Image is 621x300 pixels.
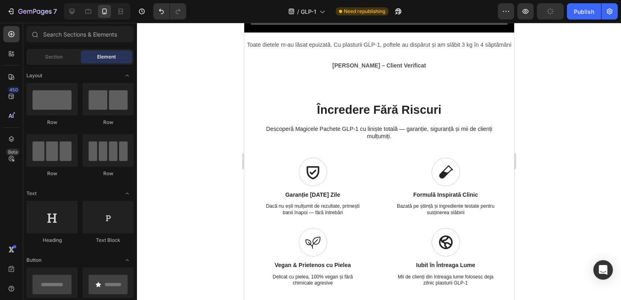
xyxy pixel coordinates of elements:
[121,187,134,200] span: Toggle open
[26,26,134,42] input: Search Sections & Elements
[301,7,316,16] span: GLP-1
[97,53,116,61] span: Element
[26,257,41,264] span: Button
[297,7,299,16] span: /
[26,237,78,244] div: Heading
[83,170,134,177] div: Row
[121,69,134,82] span: Toggle open
[53,7,57,16] p: 7
[26,190,37,197] span: Text
[121,254,134,267] span: Toggle open
[3,3,61,20] button: 7
[344,8,385,15] span: Need republishing
[8,87,20,93] div: 450
[26,72,42,79] span: Layout
[6,149,20,155] div: Beta
[244,23,514,300] iframe: Design area
[593,260,613,280] div: Open Intercom Messenger
[26,119,78,126] div: Row
[153,3,186,20] div: Undo/Redo
[26,170,78,177] div: Row
[83,237,134,244] div: Text Block
[567,3,601,20] button: Publish
[574,7,594,16] div: Publish
[45,53,63,61] span: Section
[83,119,134,126] div: Row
